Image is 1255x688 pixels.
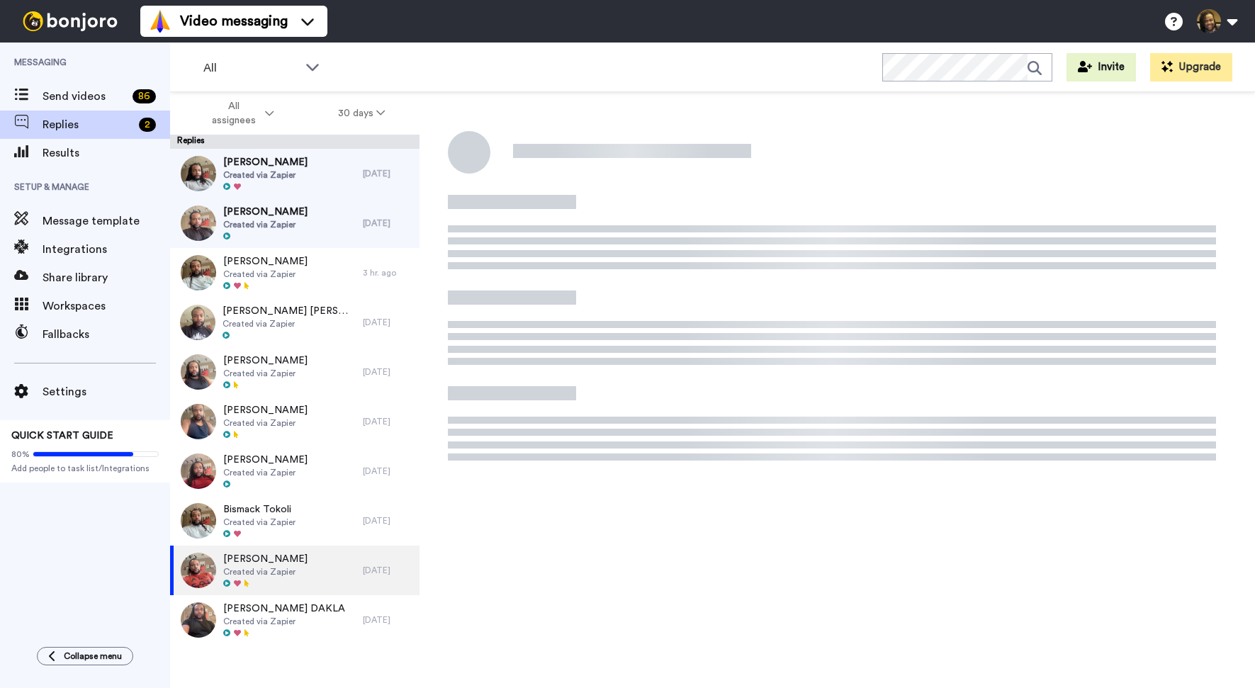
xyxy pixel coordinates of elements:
span: Created via Zapier [223,368,308,379]
span: Replies [43,116,133,133]
a: [PERSON_NAME] DAKLACreated via Zapier[DATE] [170,595,420,645]
div: [DATE] [363,366,412,378]
img: 9ca10852-8b39-46ae-9fb5-ec5ae229bc85-thumb.jpg [181,602,216,638]
span: [PERSON_NAME] [223,205,308,219]
div: [DATE] [363,317,412,328]
span: Share library [43,269,170,286]
a: Bismack TokoliCreated via Zapier[DATE] [170,496,420,546]
img: bj-logo-header-white.svg [17,11,123,31]
span: [PERSON_NAME] [223,254,308,269]
button: Collapse menu [37,647,133,665]
span: [PERSON_NAME] [223,552,308,566]
span: [PERSON_NAME] [223,155,308,169]
div: [DATE] [363,168,412,179]
span: All [203,60,298,77]
img: 64cd9dc1-4f4a-41d2-9dfb-45bee1a21e7e-thumb.jpg [181,255,216,291]
span: Created via Zapier [223,169,308,181]
span: Created via Zapier [223,616,345,627]
img: f791502f-7af2-47c3-ae7c-ddb7a6141788-thumb.jpg [181,404,216,439]
button: Invite [1067,53,1136,81]
button: Upgrade [1150,53,1232,81]
button: All assignees [173,94,306,133]
span: Created via Zapier [223,517,296,528]
button: 30 days [306,101,417,126]
span: Integrations [43,241,170,258]
a: [PERSON_NAME]Created via Zapier[DATE] [170,446,420,496]
div: [DATE] [363,218,412,229]
span: [PERSON_NAME] DAKLA [223,602,345,616]
div: [DATE] [363,614,412,626]
span: Created via Zapier [223,219,308,230]
a: [PERSON_NAME]Created via Zapier[DATE] [170,347,420,397]
img: 52a577d9-7802-4f05-ae8d-b08150df9b70-thumb.jpg [181,453,216,489]
span: Send videos [43,88,127,105]
div: 2 [139,118,156,132]
span: Created via Zapier [223,269,308,280]
span: Bismack Tokoli [223,502,296,517]
span: Video messaging [180,11,288,31]
a: [PERSON_NAME]Created via Zapier[DATE] [170,546,420,595]
span: [PERSON_NAME] [223,354,308,368]
div: [DATE] [363,416,412,427]
span: Results [43,145,170,162]
img: a83bb9c2-eb9a-4d64-b212-52288ea853cc-thumb.jpg [181,156,216,191]
span: Created via Zapier [223,417,308,429]
div: Replies [170,135,420,149]
img: 4fa2d431-9224-4be4-a620-782b4e202ff9-thumb.jpg [181,205,216,241]
a: [PERSON_NAME] [PERSON_NAME]Created via Zapier[DATE] [170,298,420,347]
img: vm-color.svg [149,10,171,33]
div: [DATE] [363,466,412,477]
div: [DATE] [363,515,412,526]
span: [PERSON_NAME] [PERSON_NAME] [223,304,356,318]
a: [PERSON_NAME]Created via Zapier3 hr. ago [170,248,420,298]
div: 3 hr. ago [363,267,412,278]
span: Workspaces [43,298,170,315]
img: 8107f6ea-62d8-4a62-8986-dd0ee8da1aa9-thumb.jpg [181,503,216,538]
a: [PERSON_NAME]Created via Zapier[DATE] [170,149,420,198]
span: Created via Zapier [223,318,356,329]
span: Message template [43,213,170,230]
span: Add people to task list/Integrations [11,463,159,474]
a: [PERSON_NAME]Created via Zapier[DATE] [170,198,420,248]
span: Settings [43,383,170,400]
span: [PERSON_NAME] [223,403,308,417]
span: QUICK START GUIDE [11,431,113,441]
span: Created via Zapier [223,467,308,478]
div: 86 [133,89,156,103]
span: Fallbacks [43,326,170,343]
span: Created via Zapier [223,566,308,577]
img: c6c3fed0-f865-4282-a34d-1622792172c1-thumb.jpg [181,354,216,390]
img: 4c1ebf75-0077-4a4e-b2d5-389313698e97-thumb.jpg [180,305,215,340]
span: All assignees [205,99,262,128]
span: Collapse menu [64,650,122,662]
span: 80% [11,449,30,460]
a: [PERSON_NAME]Created via Zapier[DATE] [170,397,420,446]
span: [PERSON_NAME] [223,453,308,467]
div: [DATE] [363,565,412,576]
img: d1571ce3-7078-4770-b1c3-993e7396c557-thumb.jpg [181,553,216,588]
